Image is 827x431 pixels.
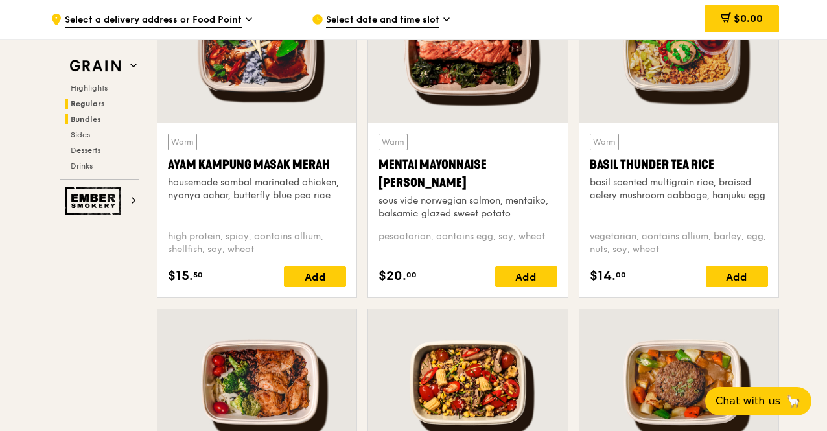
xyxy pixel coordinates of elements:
div: sous vide norwegian salmon, mentaiko, balsamic glazed sweet potato [379,194,557,220]
span: Desserts [71,146,100,155]
div: Add [495,266,557,287]
span: 00 [616,270,626,280]
div: vegetarian, contains allium, barley, egg, nuts, soy, wheat [590,230,768,256]
span: $20. [379,266,406,286]
span: Bundles [71,115,101,124]
span: Select date and time slot [326,14,439,28]
div: Ayam Kampung Masak Merah [168,156,346,174]
span: $15. [168,266,193,286]
span: Highlights [71,84,108,93]
span: 🦙 [786,393,801,409]
span: 00 [406,270,417,280]
div: housemade sambal marinated chicken, nyonya achar, butterfly blue pea rice [168,176,346,202]
div: basil scented multigrain rice, braised celery mushroom cabbage, hanjuku egg [590,176,768,202]
span: Select a delivery address or Food Point [65,14,242,28]
span: Regulars [71,99,105,108]
div: Basil Thunder Tea Rice [590,156,768,174]
img: Ember Smokery web logo [65,187,125,215]
img: Grain web logo [65,54,125,78]
div: Mentai Mayonnaise [PERSON_NAME] [379,156,557,192]
span: $14. [590,266,616,286]
div: Add [706,266,768,287]
span: Sides [71,130,90,139]
div: high protein, spicy, contains allium, shellfish, soy, wheat [168,230,346,256]
span: Drinks [71,161,93,170]
span: 50 [193,270,203,280]
button: Chat with us🦙 [705,387,811,415]
div: pescatarian, contains egg, soy, wheat [379,230,557,256]
div: Warm [168,134,197,150]
div: Add [284,266,346,287]
span: $0.00 [734,12,763,25]
div: Warm [379,134,408,150]
span: Chat with us [716,393,780,409]
div: Warm [590,134,619,150]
